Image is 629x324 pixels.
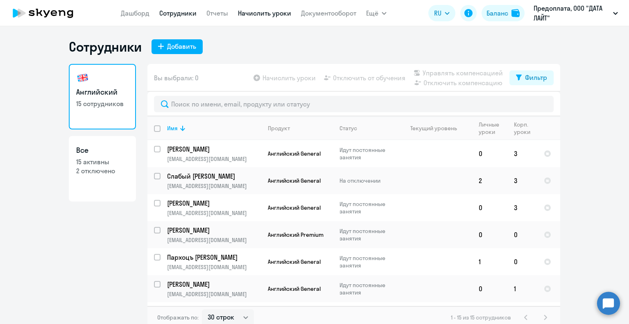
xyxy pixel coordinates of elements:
p: [PERSON_NAME] [167,280,260,289]
p: Предоплата, ООО "ДАТА ЛАЙТ" [534,3,610,23]
a: [PERSON_NAME] [167,145,261,154]
td: 0 [507,221,537,248]
p: [EMAIL_ADDRESS][DOMAIN_NAME] [167,290,261,298]
p: Идут постоянные занятия [339,227,396,242]
a: Документооборот [301,9,356,17]
span: RU [434,8,441,18]
button: RU [428,5,455,21]
span: Вы выбрали: 0 [154,73,199,83]
p: [EMAIL_ADDRESS][DOMAIN_NAME] [167,209,261,217]
span: Ещё [366,8,378,18]
td: 0 [472,194,507,221]
div: Текущий уровень [410,125,457,132]
a: Английский15 сотрудников [69,64,136,129]
a: Все15 активны2 отключено [69,136,136,202]
p: [EMAIL_ADDRESS][DOMAIN_NAME] [167,155,261,163]
span: Отображать по: [157,314,199,321]
span: Английский General [268,150,321,157]
a: [PERSON_NAME] [167,280,261,289]
a: [PERSON_NAME] [167,199,261,208]
a: Слабый [PERSON_NAME] [167,172,261,181]
h3: Английский [76,87,129,97]
span: Английский General [268,177,321,184]
a: Отчеты [206,9,228,17]
h3: Все [76,145,129,156]
div: Личные уроки [479,121,502,136]
p: Слабый [PERSON_NAME] [167,172,260,181]
button: Ещё [366,5,387,21]
td: 0 [472,221,507,248]
span: Английский Premium [268,231,324,238]
td: 3 [507,140,537,167]
input: Поиск по имени, email, продукту или статусу [154,96,554,112]
div: Имя [167,125,178,132]
p: [EMAIL_ADDRESS][DOMAIN_NAME] [167,236,261,244]
span: Английский General [268,258,321,265]
p: На отключении [339,177,396,184]
button: Предоплата, ООО "ДАТА ЛАЙТ" [529,3,622,23]
div: Статус [339,125,357,132]
img: english [76,71,89,84]
p: [EMAIL_ADDRESS][DOMAIN_NAME] [167,182,261,190]
a: Пархоцъ [PERSON_NAME] [167,253,261,262]
p: Идут постоянные занятия [339,281,396,296]
div: Добавить [167,41,196,51]
p: 2 отключено [76,166,129,175]
div: Корп. уроки [514,121,532,136]
td: 3 [507,167,537,194]
td: 1 [507,275,537,302]
div: Личные уроки [479,121,507,136]
p: Идут постоянные занятия [339,200,396,215]
button: Балансbalance [482,5,525,21]
div: Продукт [268,125,333,132]
div: Баланс [486,8,508,18]
td: 0 [507,248,537,275]
p: [PERSON_NAME] [167,199,260,208]
div: Фильтр [525,73,547,82]
div: Продукт [268,125,290,132]
a: [PERSON_NAME] [167,226,261,235]
p: Идут постоянные занятия [339,254,396,269]
a: Сотрудники [159,9,197,17]
td: 1 [472,248,507,275]
p: Идут постоянные занятия [339,146,396,161]
span: Английский General [268,285,321,292]
td: 2 [472,167,507,194]
td: 3 [507,194,537,221]
a: Начислить уроки [238,9,291,17]
div: Корп. уроки [514,121,537,136]
h1: Сотрудники [69,39,142,55]
p: [EMAIL_ADDRESS][DOMAIN_NAME] [167,263,261,271]
td: 0 [472,140,507,167]
p: [PERSON_NAME] [167,226,260,235]
button: Добавить [152,39,203,54]
p: 15 активны [76,157,129,166]
button: Фильтр [509,70,554,85]
span: Английский General [268,204,321,211]
span: 1 - 15 из 15 сотрудников [451,314,511,321]
a: Дашборд [121,9,149,17]
div: Имя [167,125,261,132]
div: Статус [339,125,396,132]
div: Текущий уровень [403,125,472,132]
p: Пархоцъ [PERSON_NAME] [167,253,260,262]
p: 15 сотрудников [76,99,129,108]
td: 0 [472,275,507,302]
img: balance [511,9,520,17]
p: [PERSON_NAME] [167,145,260,154]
